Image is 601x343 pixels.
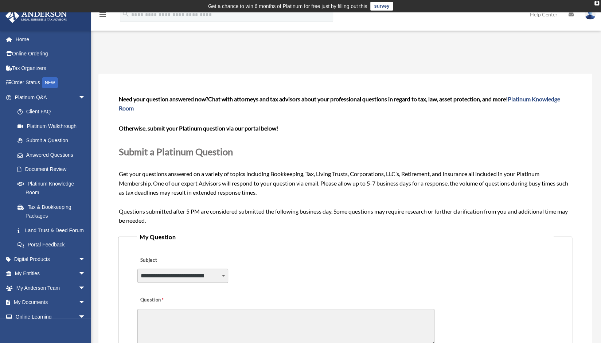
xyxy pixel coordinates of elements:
[5,281,97,295] a: My Anderson Teamarrow_drop_down
[78,90,93,105] span: arrow_drop_down
[10,119,97,133] a: Platinum Walkthrough
[5,61,97,75] a: Tax Organizers
[98,13,107,19] a: menu
[10,133,93,148] a: Submit a Question
[10,176,97,200] a: Platinum Knowledge Room
[585,9,596,20] img: User Pic
[137,232,554,242] legend: My Question
[3,9,69,23] img: Anderson Advisors Platinum Portal
[119,96,560,112] span: Chat with attorneys and tax advisors about your professional questions in regard to tax, law, ass...
[137,255,207,265] label: Subject
[98,10,107,19] i: menu
[42,77,58,88] div: NEW
[119,146,233,157] span: Submit a Platinum Question
[370,2,393,11] a: survey
[10,162,97,177] a: Document Review
[10,200,97,223] a: Tax & Bookkeeping Packages
[78,281,93,296] span: arrow_drop_down
[78,309,93,324] span: arrow_drop_down
[5,252,97,266] a: Digital Productsarrow_drop_down
[10,238,97,252] a: Portal Feedback
[5,47,97,61] a: Online Ordering
[5,266,97,281] a: My Entitiesarrow_drop_down
[10,148,97,162] a: Answered Questions
[137,295,194,305] label: Question
[10,223,97,238] a: Land Trust & Deed Forum
[208,2,367,11] div: Get a chance to win 6 months of Platinum for free just by filling out this
[122,10,130,18] i: search
[5,75,97,90] a: Order StatusNEW
[119,96,208,102] span: Need your question answered now?
[10,105,97,119] a: Client FAQ
[119,96,571,224] span: Get your questions answered on a variety of topics including Bookkeeping, Tax, Living Trusts, Cor...
[78,266,93,281] span: arrow_drop_down
[78,295,93,310] span: arrow_drop_down
[5,295,97,310] a: My Documentsarrow_drop_down
[5,309,97,324] a: Online Learningarrow_drop_down
[78,252,93,267] span: arrow_drop_down
[119,125,278,132] b: Otherwise, submit your Platinum question via our portal below!
[5,32,97,47] a: Home
[5,90,97,105] a: Platinum Q&Aarrow_drop_down
[594,1,599,5] div: close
